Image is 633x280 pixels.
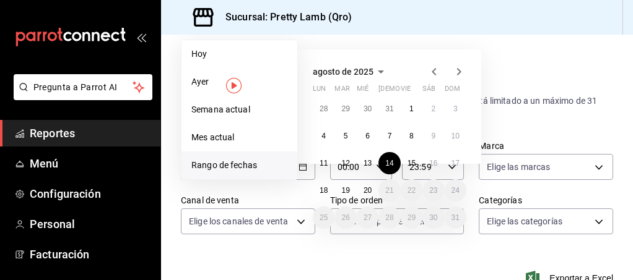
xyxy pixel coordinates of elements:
[341,159,349,168] abbr: 12 de agosto de 2025
[422,179,444,202] button: 23 de agosto de 2025
[33,81,133,94] span: Pregunta a Parrot AI
[320,186,328,195] abbr: 18 de agosto de 2025
[191,159,287,172] span: Rango de fechas
[452,132,460,140] abbr: 10 de agosto de 2025
[378,179,400,202] button: 21 de agosto de 2025
[334,125,356,147] button: 5 de agosto de 2025
[422,125,444,147] button: 9 de agosto de 2025
[378,152,400,174] button: 14 de agosto de 2025
[422,85,435,98] abbr: sábado
[401,206,422,229] button: 29 de agosto de 2025
[191,75,287,88] span: Ayer
[357,152,378,174] button: 13 de agosto de 2025
[357,179,378,202] button: 20 de agosto de 2025
[445,85,460,98] abbr: domingo
[487,215,562,227] span: Elige las categorías
[422,152,444,174] button: 16 de agosto de 2025
[313,64,388,79] button: agosto de 2025
[30,246,151,263] span: Facturación
[445,152,466,174] button: 17 de agosto de 2025
[357,125,378,147] button: 6 de agosto de 2025
[30,216,151,232] span: Personal
[357,206,378,229] button: 27 de agosto de 2025
[452,186,460,195] abbr: 24 de agosto de 2025
[30,125,151,142] span: Reportes
[409,104,414,113] abbr: 1 de agosto de 2025
[313,67,373,77] span: agosto de 2025
[429,213,437,222] abbr: 30 de agosto de 2025
[479,196,613,205] label: Categorías
[189,215,288,227] span: Elige los canales de venta
[408,186,416,195] abbr: 22 de agosto de 2025
[364,213,372,222] abbr: 27 de agosto de 2025
[445,98,466,120] button: 3 de agosto de 2025
[334,179,356,202] button: 19 de agosto de 2025
[378,85,452,98] abbr: jueves
[320,213,328,222] abbr: 25 de agosto de 2025
[364,186,372,195] abbr: 20 de agosto de 2025
[341,213,349,222] abbr: 26 de agosto de 2025
[341,104,349,113] abbr: 29 de julio de 2025
[385,213,393,222] abbr: 28 de agosto de 2025
[364,159,372,168] abbr: 13 de agosto de 2025
[357,98,378,120] button: 30 de julio de 2025
[445,179,466,202] button: 24 de agosto de 2025
[401,152,422,174] button: 15 de agosto de 2025
[431,132,435,140] abbr: 9 de agosto de 2025
[334,85,349,98] abbr: martes
[344,132,348,140] abbr: 5 de agosto de 2025
[452,159,460,168] abbr: 17 de agosto de 2025
[14,74,152,100] button: Pregunta a Parrot AI
[226,78,242,93] img: Tooltip marker
[181,196,315,205] label: Canal de venta
[385,186,393,195] abbr: 21 de agosto de 2025
[422,98,444,120] button: 2 de agosto de 2025
[408,159,416,168] abbr: 15 de agosto de 2025
[341,186,349,195] abbr: 19 de agosto de 2025
[401,85,411,98] abbr: viernes
[409,132,414,140] abbr: 8 de agosto de 2025
[334,98,356,120] button: 29 de julio de 2025
[9,90,152,103] a: Pregunta a Parrot AI
[445,206,466,229] button: 31 de agosto de 2025
[313,98,334,120] button: 28 de julio de 2025
[479,142,613,150] label: Marca
[313,125,334,147] button: 4 de agosto de 2025
[401,179,422,202] button: 22 de agosto de 2025
[452,213,460,222] abbr: 31 de agosto de 2025
[378,206,400,229] button: 28 de agosto de 2025
[191,103,287,116] span: Semana actual
[313,179,334,202] button: 18 de agosto de 2025
[487,161,550,173] span: Elige las marcas
[320,159,328,168] abbr: 11 de agosto de 2025
[378,125,400,147] button: 7 de agosto de 2025
[191,48,287,61] span: Hoy
[429,159,437,168] abbr: 16 de agosto de 2025
[365,132,370,140] abbr: 6 de agosto de 2025
[191,131,287,144] span: Mes actual
[334,206,356,229] button: 26 de agosto de 2025
[357,85,369,98] abbr: miércoles
[445,125,466,147] button: 10 de agosto de 2025
[378,98,400,120] button: 31 de julio de 2025
[313,206,334,229] button: 25 de agosto de 2025
[401,98,422,120] button: 1 de agosto de 2025
[334,152,356,174] button: 12 de agosto de 2025
[401,125,422,147] button: 8 de agosto de 2025
[321,132,326,140] abbr: 4 de agosto de 2025
[388,132,392,140] abbr: 7 de agosto de 2025
[431,104,435,113] abbr: 2 de agosto de 2025
[216,10,352,25] h3: Sucursal: Pretty Lamb (Qro)
[313,85,326,98] abbr: lunes
[385,104,393,113] abbr: 31 de julio de 2025
[453,104,458,113] abbr: 3 de agosto de 2025
[136,32,146,42] button: open_drawer_menu
[422,206,444,229] button: 30 de agosto de 2025
[313,152,334,174] button: 11 de agosto de 2025
[429,186,437,195] abbr: 23 de agosto de 2025
[364,104,372,113] abbr: 30 de julio de 2025
[320,104,328,113] abbr: 28 de julio de 2025
[408,213,416,222] abbr: 29 de agosto de 2025
[30,155,151,172] span: Menú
